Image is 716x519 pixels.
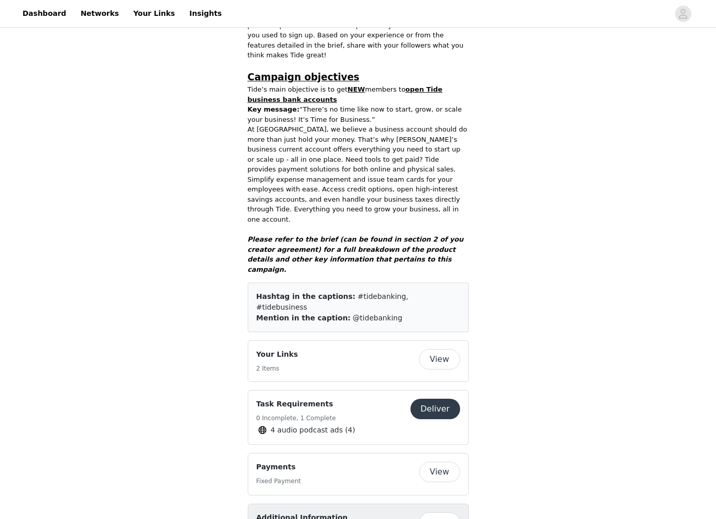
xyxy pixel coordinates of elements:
[248,104,469,124] p: “There’s no time like now to start, grow, or scale your business! It’s Time for Business.”
[256,292,356,300] span: Hashtag in the captions:
[256,314,351,322] span: Mention in the caption:
[127,2,181,25] a: Your Links
[348,85,365,93] strong: NEW
[248,72,360,82] strong: Campaign objectives
[256,399,336,409] h4: Task Requirements
[419,462,460,482] button: View
[410,399,460,419] button: Deliver
[256,414,336,423] h5: 0 Incomplete, 1 Complete
[183,2,228,25] a: Insights
[248,105,300,113] strong: Key message:
[256,349,298,360] h4: Your Links
[419,349,460,370] button: View
[271,425,356,436] span: 4 audio podcast ads (4)
[248,390,469,445] div: Task Requirements
[248,85,443,103] strong: open Tide business bank accounts
[678,6,688,22] div: avatar
[248,84,469,104] p: Tide’s main objective is to get members to
[353,314,402,322] span: @tidebanking
[248,124,469,224] p: At [GEOGRAPHIC_DATA], we believe a business account should do more than just hold your money. Tha...
[16,2,72,25] a: Dashboard
[256,364,298,373] h5: 2 Items
[248,235,464,273] strong: Please refer to the brief (can be found in section 2 of you creator agreement) for a full breakdo...
[248,453,469,495] div: Payments
[256,477,301,486] h5: Fixed Payment
[74,2,125,25] a: Networks
[256,462,301,472] h4: Payments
